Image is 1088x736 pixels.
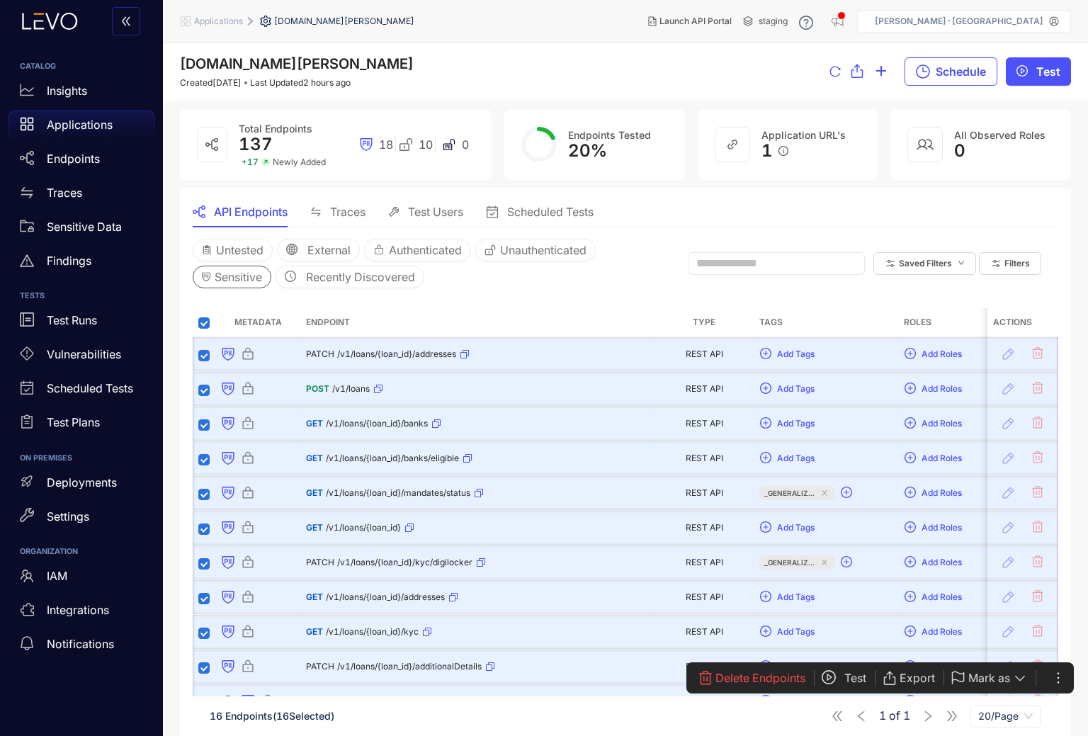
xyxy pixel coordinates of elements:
[1016,65,1028,78] span: play-circle
[20,548,143,556] h6: ORGANIZATION
[239,123,312,135] span: Total Endpoints
[306,662,334,672] span: PATCH
[214,205,288,218] span: API Endpoints
[285,271,296,283] span: clock-circle
[951,667,1043,689] button: Mark as
[306,488,323,498] span: GET
[904,516,963,539] button: plus-circleAdd Roles
[777,523,815,533] span: Add Tags
[760,452,771,465] span: plus-circle
[47,186,82,199] p: Traces
[306,419,323,429] span: GET
[8,468,154,502] a: Deployments
[306,349,334,359] span: PATCH
[8,111,154,145] a: Applications
[1036,65,1060,78] span: Test
[215,271,262,283] span: Sensitive
[875,57,888,86] button: plus
[180,55,414,72] span: [DOMAIN_NAME][PERSON_NAME]
[820,559,829,566] span: close
[326,453,459,463] span: /v1/loans/{loan_id}/banks/eligible
[760,695,771,708] span: plus-circle
[47,416,100,429] p: Test Plans
[904,655,963,678] button: plus-circleAdd Roles
[987,308,1058,337] th: Actions
[310,206,322,217] span: swap
[905,695,916,708] span: plus-circle
[408,205,463,218] span: Test Users
[180,78,414,88] div: Created [DATE] Last Updated 2 hours ago
[326,488,470,498] span: /v1/loans/{loan_id}/mandates/status
[904,551,963,574] button: plus-circleAdd Roles
[759,16,788,26] span: staging
[326,627,419,637] span: /v1/loans/{loan_id}/kyc
[958,259,965,267] span: down
[659,16,732,26] span: Launch API Portal
[8,502,154,536] a: Settings
[654,308,754,337] th: Type
[922,453,962,463] span: Add Roles
[829,66,841,79] span: reload
[216,244,263,256] span: Untested
[326,592,445,602] span: /v1/loans/{loan_id}/addresses
[286,244,297,256] span: global
[306,384,329,394] span: POST
[922,384,962,394] span: Add Roles
[337,557,472,567] span: /v1/loans/{loan_id}/kyc/digilocker
[20,254,34,268] span: warning
[759,447,815,470] button: plus-circleAdd Tags
[759,343,815,366] button: plus-circleAdd Tags
[8,179,154,213] a: Traces
[120,16,132,28] span: double-left
[306,592,323,602] span: GET
[47,118,113,131] p: Applications
[905,487,916,499] span: plus-circle
[8,77,154,111] a: Insights
[905,383,916,395] span: plus-circle
[337,662,482,672] span: /v1/loans/{loan_id}/additionalDetails
[194,16,243,26] span: Applications
[821,667,882,689] button: play-circleTest
[47,382,133,395] p: Scheduled Tests
[47,604,109,616] p: Integrations
[759,621,815,643] button: plus-circleAdd Tags
[300,308,654,337] th: Endpoint
[820,489,829,497] span: close
[875,64,888,79] span: plus
[777,453,815,463] span: Add Tags
[637,10,743,33] button: Launch API Portal
[905,348,916,361] span: plus-circle
[761,129,846,141] span: Application URL's
[777,419,815,429] span: Add Tags
[904,447,963,470] button: plus-circleAdd Roles
[475,239,596,261] button: Unauthenticated
[760,591,771,604] span: plus-circle
[568,129,651,141] span: Endpoints Tested
[215,308,300,337] th: Metadata
[306,627,323,637] span: GET
[20,292,143,300] h6: TESTS
[922,488,962,498] span: Add Roles
[660,384,748,394] div: REST API
[332,384,370,394] span: /v1/loans
[759,655,815,678] button: plus-circleAdd Tags
[840,482,858,504] button: plus-circle
[841,556,852,569] span: plus-circle
[47,638,114,650] p: Notifications
[660,453,748,463] div: REST API
[922,419,962,429] span: Add Roles
[760,383,771,395] span: plus-circle
[660,557,748,567] div: REST API
[760,348,771,361] span: plus-circle
[507,205,594,218] span: Scheduled Tests
[239,134,273,154] span: 137
[777,592,815,602] span: Add Tags
[20,186,34,200] span: swap
[978,706,1033,727] span: 20/Page
[777,349,815,359] span: Add Tags
[829,58,841,86] button: reload
[8,562,154,596] a: IAM
[8,213,154,247] a: Sensitive Data
[47,348,121,361] p: Vulnerabilities
[777,627,815,637] span: Add Tags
